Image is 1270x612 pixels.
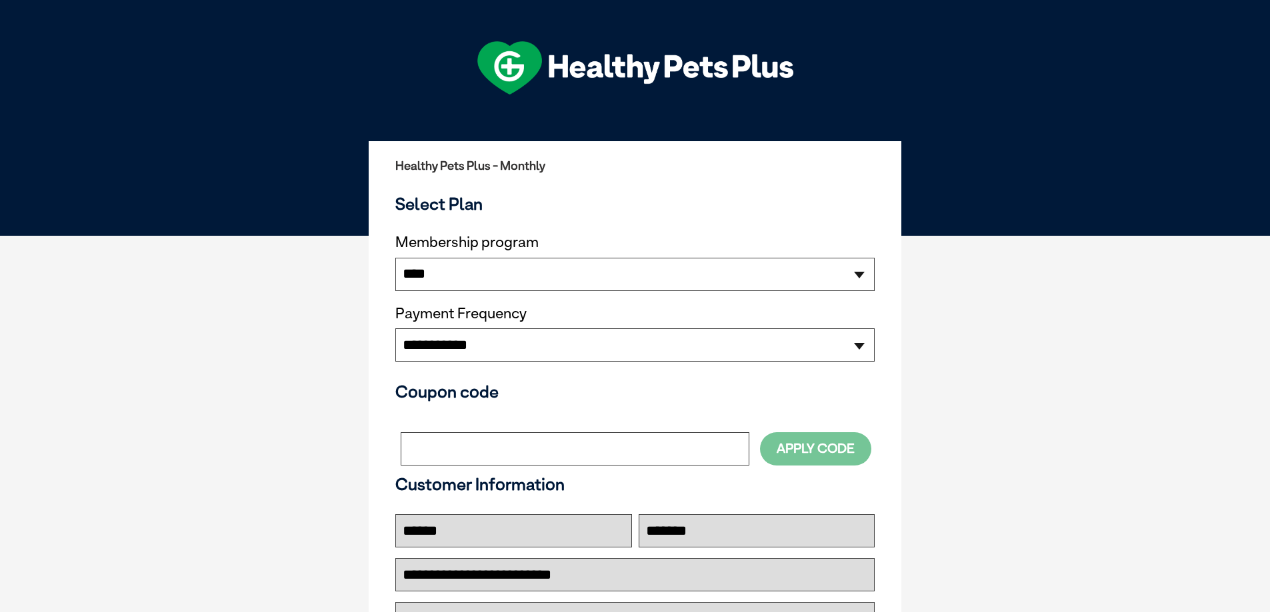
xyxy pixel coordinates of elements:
[760,432,871,465] button: Apply Code
[395,159,875,172] h2: Healthy Pets Plus - Monthly
[395,194,875,214] h3: Select Plan
[395,234,875,251] label: Membership program
[395,474,875,494] h3: Customer Information
[395,305,527,322] label: Payment Frequency
[477,41,793,95] img: hpp-logo-landscape-green-white.png
[395,382,875,402] h3: Coupon code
